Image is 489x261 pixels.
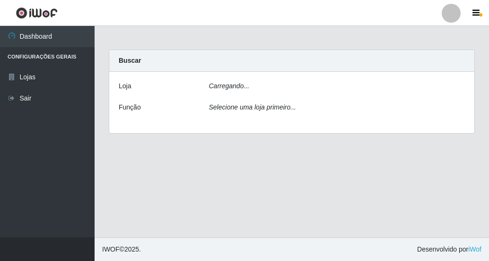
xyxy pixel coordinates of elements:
[119,81,131,91] label: Loja
[119,57,141,64] strong: Buscar
[468,245,481,253] a: iWof
[417,244,481,254] span: Desenvolvido por
[102,244,141,254] span: © 2025 .
[209,103,296,111] i: Selecione uma loja primeiro...
[16,7,58,19] img: CoreUI Logo
[209,82,250,90] i: Carregando...
[119,102,141,112] label: Função
[102,245,120,253] span: IWOF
